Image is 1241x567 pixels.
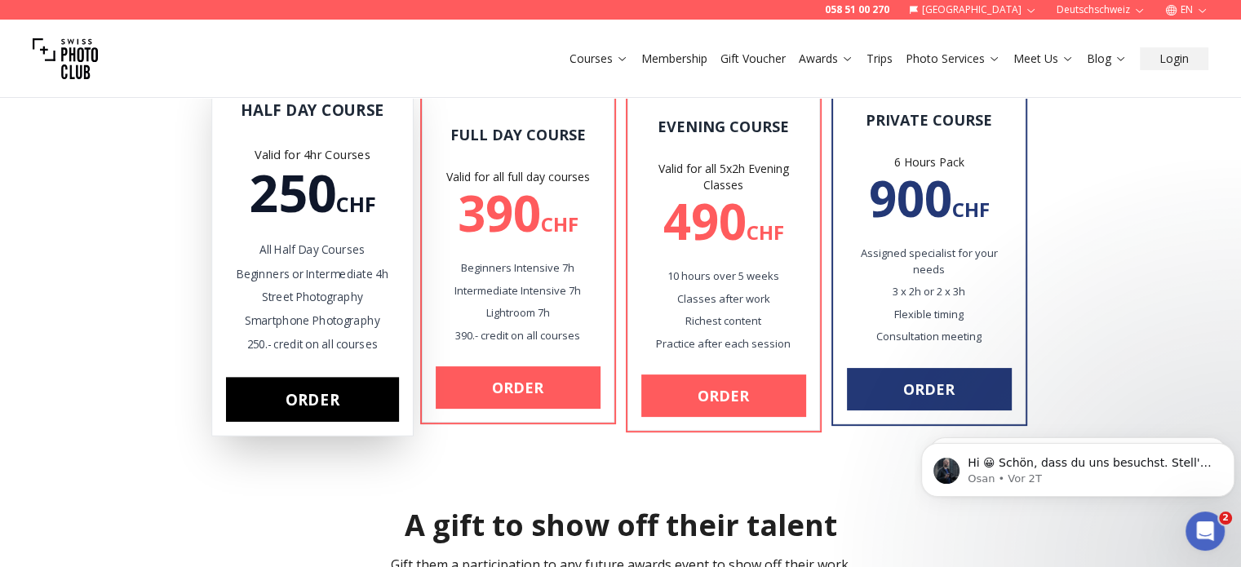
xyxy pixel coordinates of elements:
button: Courses [563,47,635,70]
a: Order [225,377,398,422]
p: 3 x 2h or 2 x 3h [847,284,1012,300]
p: Richest content [641,313,806,330]
p: Classes after work [641,291,806,308]
p: All Half Day Courses [225,242,398,259]
a: Awards [799,51,853,67]
button: Blog [1080,47,1133,70]
p: 390.- credit on all courses [436,328,601,344]
p: Beginners or Intermediate 4h [225,265,398,281]
button: Awards [792,47,860,70]
h2: A gift to show off their talent [216,509,1026,542]
iframe: Intercom live chat [1186,512,1225,551]
span: 2 [1219,512,1232,525]
p: 250.- credit on all courses [225,336,398,352]
a: Photo Services [906,51,1000,67]
a: Meet Us [1013,51,1074,67]
button: Gift Voucher [714,47,792,70]
a: Order [847,368,1012,410]
a: 058 51 00 270 [825,3,889,16]
button: Trips [860,47,899,70]
p: Practice after each session [641,336,806,352]
div: Valid for 4hr Courses [225,146,398,163]
p: Consultation meeting [847,329,1012,345]
div: Valid for all 5x2h Evening Classes [641,161,806,193]
span: CHF [952,196,990,223]
p: Beginners Intensive 7h [436,260,601,277]
p: Flexible timing [847,307,1012,323]
iframe: Intercom notifications Nachricht [915,409,1241,523]
p: 10 hours over 5 weeks [641,268,806,285]
p: Street Photography [225,289,398,305]
a: Order [641,374,806,417]
a: Gift Voucher [720,51,786,67]
div: Valid for all full day courses [436,169,601,185]
button: Meet Us [1007,47,1080,70]
a: Trips [866,51,893,67]
p: Smartphone Photography [225,312,398,329]
div: Private Course [847,109,1012,131]
p: Intermediate Intensive 7h [436,283,601,299]
span: CHF [336,190,375,219]
a: Blog [1087,51,1127,67]
div: 900 [847,174,1012,223]
p: Lightroom 7h [436,305,601,321]
div: 390 [436,188,601,237]
span: CHF [541,210,578,237]
button: Photo Services [899,47,1007,70]
img: Swiss photo club [33,26,98,91]
div: 250 [225,166,398,218]
div: Evening Course [641,115,806,138]
div: 490 [641,197,806,246]
button: Membership [635,47,714,70]
button: Login [1140,47,1208,70]
a: Order [436,366,601,409]
div: 6 Hours Pack [847,154,1012,171]
div: Full Day Course [436,123,601,146]
a: Courses [570,51,628,67]
span: CHF [747,219,784,246]
div: Half Day Course [225,98,398,122]
p: Assigned specialist for your needs [847,246,1012,277]
a: Membership [641,51,707,67]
